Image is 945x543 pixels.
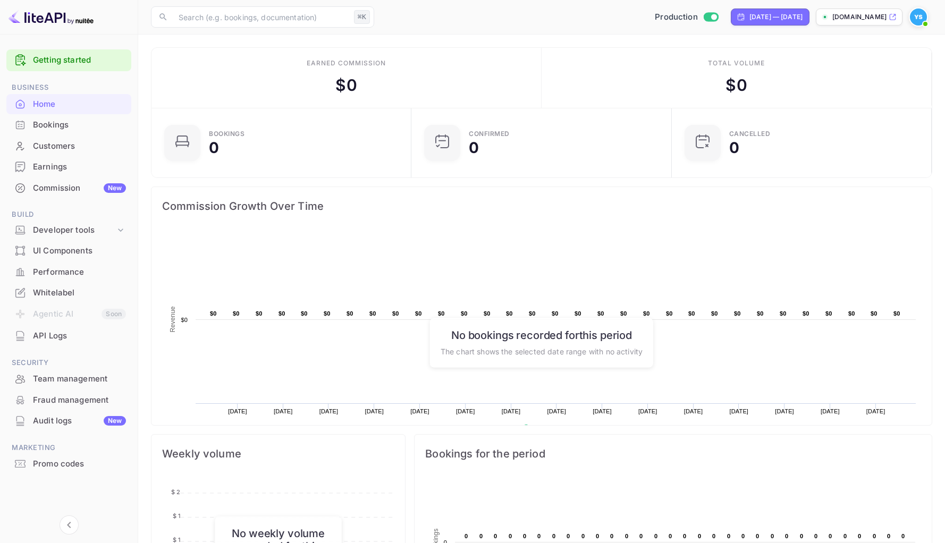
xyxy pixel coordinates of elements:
[6,241,131,261] div: UI Components
[756,533,759,539] text: 0
[910,9,927,26] img: Yasar Shehzad
[688,310,695,317] text: $0
[871,310,878,317] text: $0
[6,326,131,346] div: API Logs
[6,136,131,157] div: Customers
[684,408,703,414] text: [DATE]
[711,310,718,317] text: $0
[6,326,131,345] a: API Logs
[456,408,475,414] text: [DATE]
[33,224,115,236] div: Developer tools
[734,310,741,317] text: $0
[730,408,749,414] text: [DATE]
[104,416,126,426] div: New
[547,408,567,414] text: [DATE]
[33,140,126,152] div: Customers
[6,262,131,282] a: Performance
[6,115,131,134] a: Bookings
[6,94,131,114] a: Home
[33,373,126,385] div: Team management
[6,94,131,115] div: Home
[33,330,126,342] div: API Logs
[324,310,331,317] text: $0
[725,73,747,97] div: $ 0
[6,283,131,303] div: Whitelabel
[6,454,131,474] div: Promo codes
[502,408,521,414] text: [DATE]
[749,12,803,22] div: [DATE] — [DATE]
[438,310,445,317] text: $0
[575,310,581,317] text: $0
[893,310,900,317] text: $0
[484,310,491,317] text: $0
[347,310,353,317] text: $0
[33,415,126,427] div: Audit logs
[552,533,555,539] text: 0
[441,345,643,357] p: The chart shows the selected date range with no activity
[814,533,817,539] text: 0
[173,512,180,520] tspan: $ 1
[596,533,599,539] text: 0
[410,408,429,414] text: [DATE]
[729,140,739,155] div: 0
[873,533,876,539] text: 0
[866,408,885,414] text: [DATE]
[6,357,131,369] span: Security
[6,283,131,302] a: Whitelabel
[469,140,479,155] div: 0
[683,533,686,539] text: 0
[33,266,126,278] div: Performance
[843,533,847,539] text: 0
[729,131,771,137] div: CANCELLED
[279,310,285,317] text: $0
[33,287,126,299] div: Whitelabel
[639,533,643,539] text: 0
[210,310,217,317] text: $0
[256,310,263,317] text: $0
[848,310,855,317] text: $0
[620,310,627,317] text: $0
[465,533,468,539] text: 0
[441,328,643,341] h6: No bookings recorded for this period
[6,157,131,177] div: Earnings
[6,411,131,430] a: Audit logsNew
[537,533,541,539] text: 0
[593,408,612,414] text: [DATE]
[6,49,131,71] div: Getting started
[9,9,94,26] img: LiteAPI logo
[727,533,730,539] text: 0
[800,533,803,539] text: 0
[567,533,570,539] text: 0
[523,533,526,539] text: 0
[610,533,613,539] text: 0
[319,408,339,414] text: [DATE]
[698,533,701,539] text: 0
[369,310,376,317] text: $0
[274,408,293,414] text: [DATE]
[6,390,131,411] div: Fraud management
[708,58,765,68] div: Total volume
[169,306,176,332] text: Revenue
[757,310,764,317] text: $0
[6,454,131,473] a: Promo codes
[533,425,560,432] text: Revenue
[6,221,131,240] div: Developer tools
[6,115,131,135] div: Bookings
[552,310,559,317] text: $0
[825,310,832,317] text: $0
[33,119,126,131] div: Bookings
[33,161,126,173] div: Earnings
[469,131,510,137] div: Confirmed
[6,157,131,176] a: Earnings
[171,488,180,496] tspan: $ 2
[741,533,745,539] text: 0
[172,6,350,28] input: Search (e.g. bookings, documentation)
[832,12,887,22] p: [DOMAIN_NAME]
[821,408,840,414] text: [DATE]
[6,369,131,388] a: Team management
[6,411,131,431] div: Audit logsNew
[654,533,657,539] text: 0
[643,310,650,317] text: $0
[6,390,131,410] a: Fraud management
[669,533,672,539] text: 0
